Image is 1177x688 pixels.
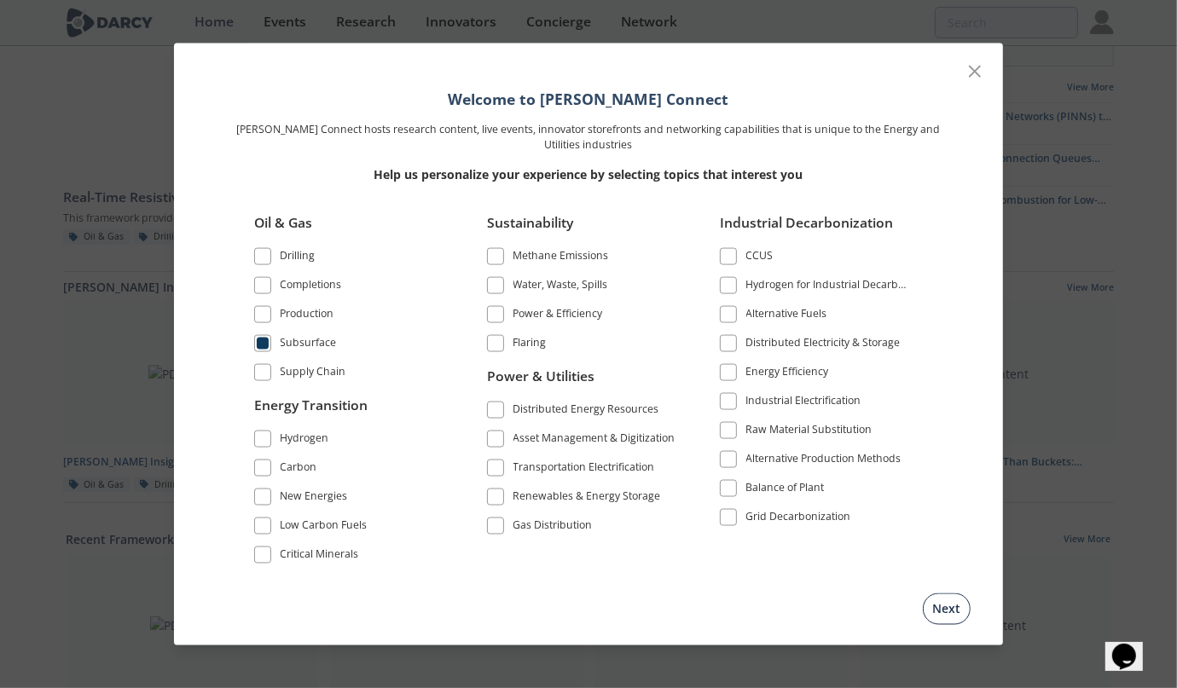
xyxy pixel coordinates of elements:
div: Subsurface [281,334,337,355]
div: Renewables & Energy Storage [513,489,661,509]
div: Power & Efficiency [513,305,603,326]
div: Carbon [281,460,317,480]
div: Alternative Fuels [746,305,827,326]
div: Drilling [281,247,316,268]
div: Methane Emissions [513,247,609,268]
div: Water, Waste, Spills [513,276,608,297]
div: CCUS [746,247,774,268]
h1: Welcome to [PERSON_NAME] Connect [230,87,947,109]
div: Distributed Energy Resources [513,402,659,422]
div: Sustainability [487,212,678,245]
div: Hydrogen for Industrial Decarbonization [746,276,912,297]
div: Completions [281,276,342,297]
div: Gas Distribution [513,517,593,538]
div: Hydrogen [281,431,329,451]
div: Asset Management & Digitization [513,431,675,451]
div: Supply Chain [281,363,346,384]
div: Industrial Electrification [746,392,861,413]
div: Power & Utilities [487,367,678,399]
div: Balance of Plant [746,479,825,500]
div: Production [281,305,334,326]
p: [PERSON_NAME] Connect hosts research content, live events, innovator storefronts and networking c... [230,121,947,153]
div: Flaring [513,334,547,355]
div: Distributed Electricity & Storage [746,334,901,355]
div: Energy Transition [254,396,445,428]
div: Low Carbon Fuels [281,517,368,538]
div: Raw Material Substitution [746,421,873,442]
p: Help us personalize your experience by selecting topics that interest you [230,165,947,182]
div: Alternative Production Methods [746,450,902,471]
div: Critical Minerals [281,546,359,567]
div: Industrial Decarbonization [720,212,911,245]
div: Grid Decarbonization [746,508,851,529]
div: Oil & Gas [254,212,445,245]
button: Next [923,593,971,625]
div: Transportation Electrification [513,460,655,480]
iframe: chat widget [1105,620,1160,671]
div: New Energies [281,489,348,509]
div: Energy Efficiency [746,363,829,384]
